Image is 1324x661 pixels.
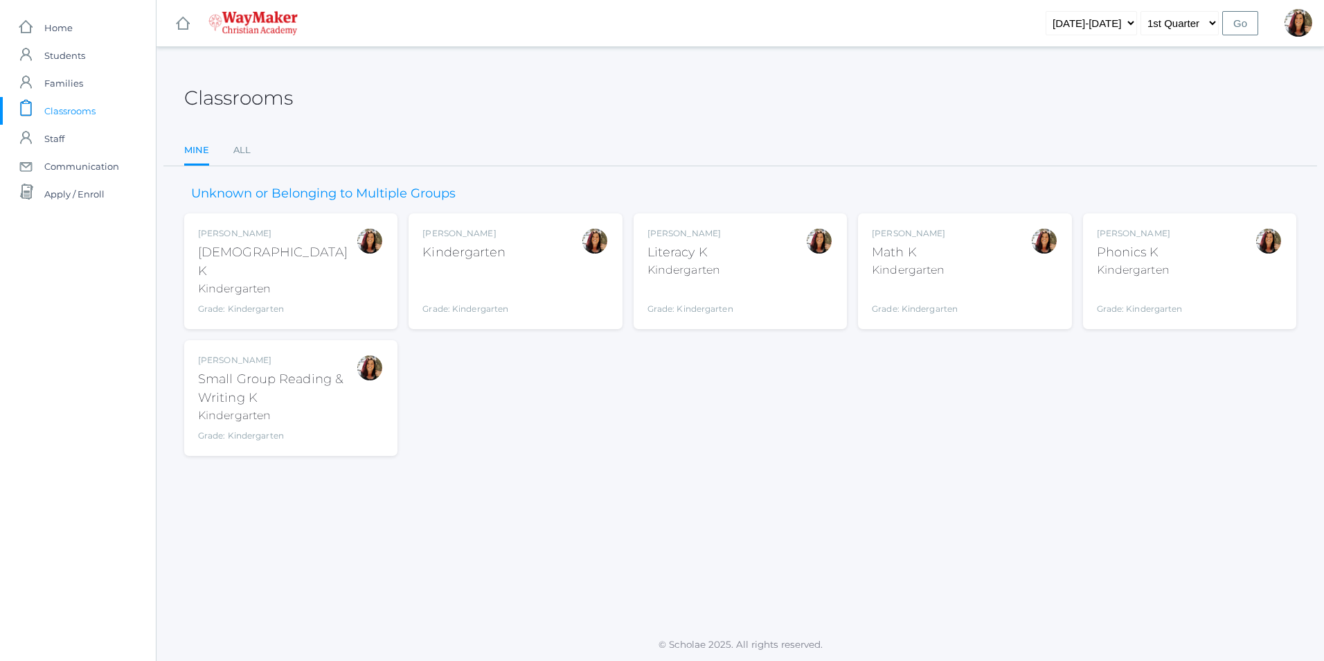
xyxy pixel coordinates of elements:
h3: Unknown or Belonging to Multiple Groups [184,187,463,201]
div: Grade: Kindergarten [422,267,508,315]
span: Families [44,69,83,97]
div: Kindergarten [198,281,356,297]
div: Phonics K [1097,243,1183,262]
div: [PERSON_NAME] [198,354,356,367]
div: Grade: Kindergarten [1097,284,1183,315]
div: Kindergarten [422,243,508,262]
div: Kindergarten [198,407,356,424]
div: [DEMOGRAPHIC_DATA] K [198,243,356,281]
div: Gina Pecor [581,227,609,255]
span: Communication [44,152,119,180]
div: [PERSON_NAME] [422,227,508,240]
div: Math K [872,243,958,262]
div: [PERSON_NAME] [647,227,733,240]
div: Literacy K [647,243,733,262]
div: [PERSON_NAME] [872,227,958,240]
div: Small Group Reading & Writing K [198,370,356,407]
div: Gina Pecor [1255,227,1282,255]
div: Gina Pecor [805,227,833,255]
h2: Classrooms [184,87,293,109]
div: Gina Pecor [1285,9,1312,37]
span: Classrooms [44,97,96,125]
div: [PERSON_NAME] [1097,227,1183,240]
div: Gina Pecor [356,354,384,382]
span: Apply / Enroll [44,180,105,208]
div: Kindergarten [647,262,733,279]
div: Grade: Kindergarten [647,284,733,315]
div: Kindergarten [872,262,958,279]
div: [PERSON_NAME] [198,227,356,240]
div: Gina Pecor [356,227,384,255]
a: All [233,136,251,164]
div: Gina Pecor [1030,227,1058,255]
div: Kindergarten [1097,262,1183,279]
span: Home [44,14,73,42]
input: Go [1222,11,1258,35]
div: Grade: Kindergarten [198,303,356,315]
img: waymaker-logo-stack-white-1602f2b1af18da31a5905e9982d058868370996dac5278e84edea6dabf9a3315.png [208,11,298,35]
p: © Scholae 2025. All rights reserved. [156,637,1324,651]
div: Grade: Kindergarten [198,430,356,442]
span: Students [44,42,85,69]
span: Staff [44,125,64,152]
a: Mine [184,136,209,166]
div: Grade: Kindergarten [872,284,958,315]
